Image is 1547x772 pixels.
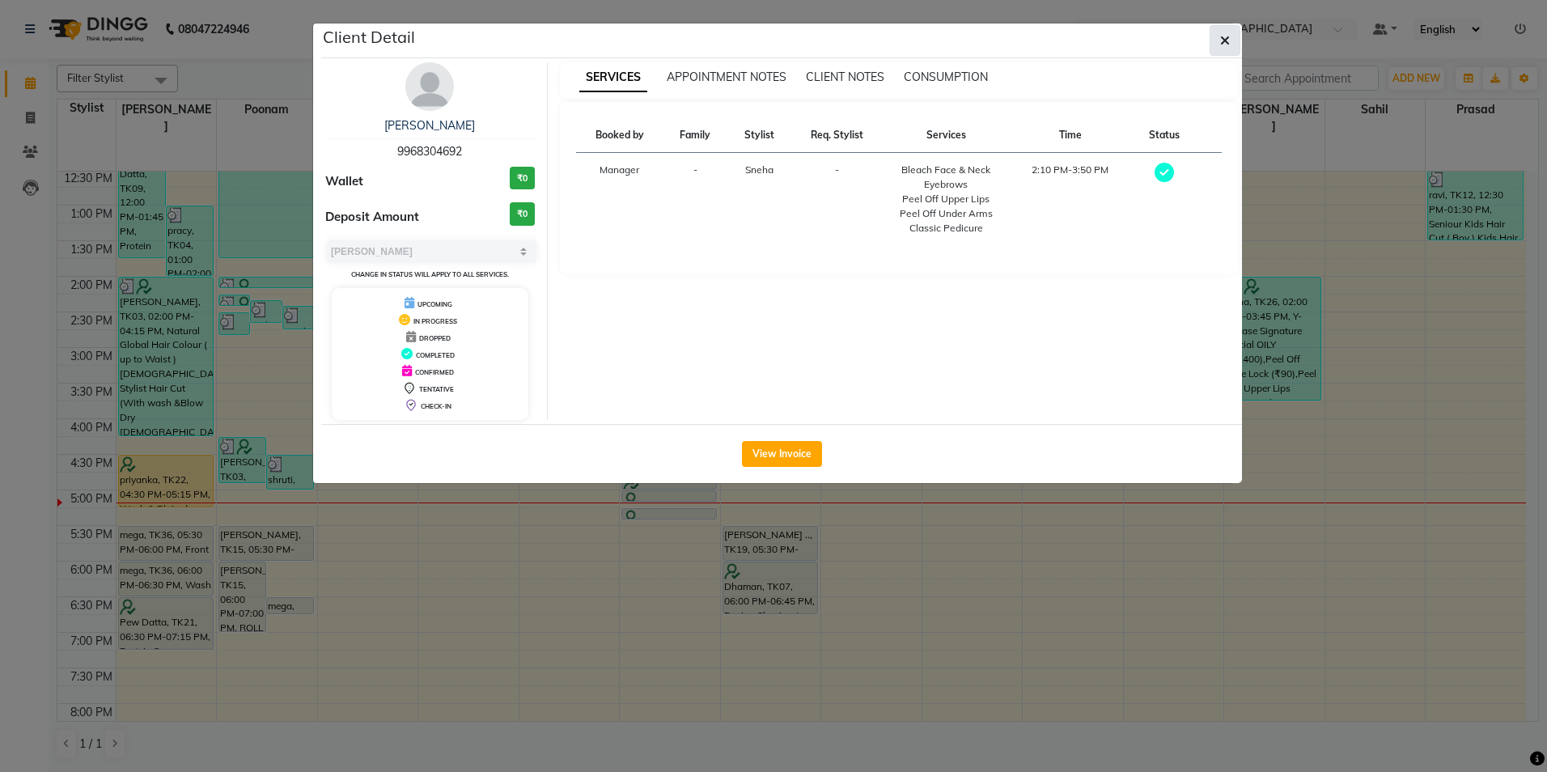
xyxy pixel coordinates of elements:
div: Classic Pedicure [893,221,998,235]
h3: ₹0 [510,202,535,226]
h3: ₹0 [510,167,535,190]
th: Time [1008,118,1132,153]
small: Change in status will apply to all services. [351,270,509,278]
span: IN PROGRESS [413,317,457,325]
span: Deposit Amount [325,208,419,227]
img: avatar [405,62,454,111]
th: Services [884,118,1008,153]
span: UPCOMING [417,300,452,308]
span: Sneha [745,163,773,176]
span: Wallet [325,172,363,191]
h5: Client Detail [323,25,415,49]
th: Stylist [727,118,790,153]
td: - [663,153,728,246]
a: [PERSON_NAME] [384,118,475,133]
th: Family [663,118,728,153]
span: DROPPED [419,334,451,342]
span: CONFIRMED [415,368,454,376]
span: 9968304692 [397,144,462,159]
span: CLIENT NOTES [806,70,884,84]
div: Peel Off Upper Lips [893,192,998,206]
span: TENTATIVE [419,385,454,393]
button: View Invoice [742,441,822,467]
div: Peel Off Under Arms [893,206,998,221]
td: 2:10 PM-3:50 PM [1008,153,1132,246]
span: APPOINTMENT NOTES [667,70,786,84]
td: - [791,153,884,246]
th: Status [1132,118,1197,153]
td: Manager [576,153,663,246]
div: Bleach Face & Neck [893,163,998,177]
th: Booked by [576,118,663,153]
div: Eyebrows [893,177,998,192]
span: SERVICES [579,63,647,92]
th: Req. Stylist [791,118,884,153]
span: CONSUMPTION [904,70,988,84]
span: CHECK-IN [421,402,451,410]
span: COMPLETED [416,351,455,359]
